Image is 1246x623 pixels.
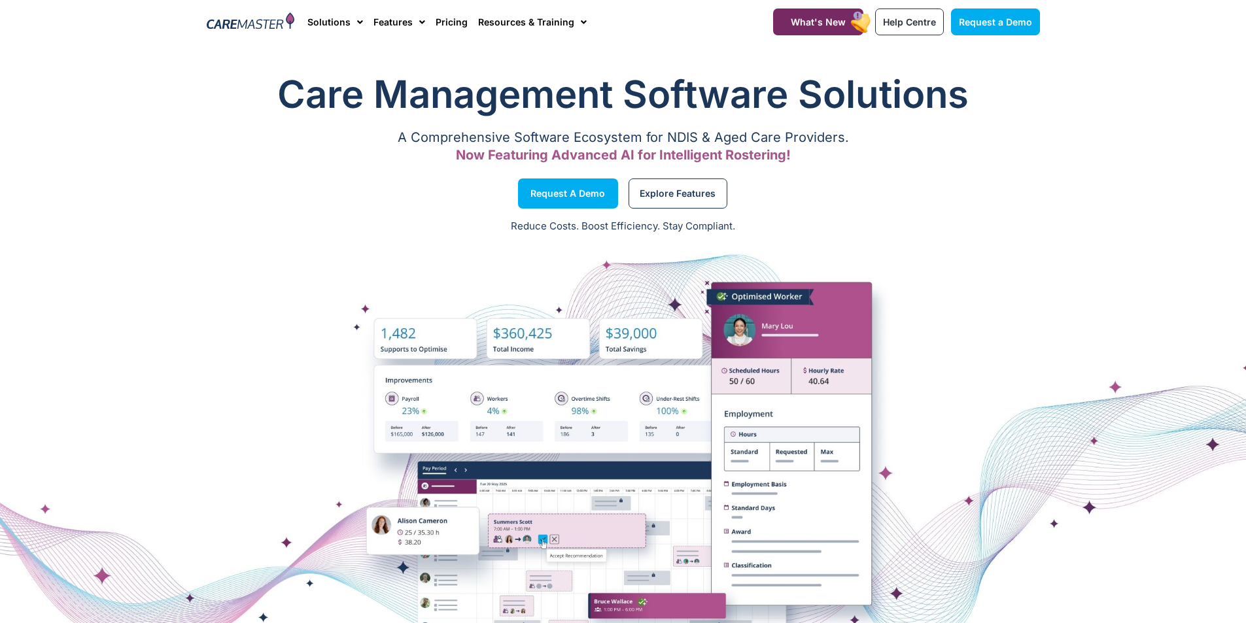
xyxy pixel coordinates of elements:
a: What's New [773,8,863,35]
h1: Care Management Software Solutions [207,68,1040,120]
span: Now Featuring Advanced AI for Intelligent Rostering! [456,147,791,163]
span: Explore Features [640,190,716,197]
p: Reduce Costs. Boost Efficiency. Stay Compliant. [8,219,1238,234]
span: Request a Demo [959,16,1032,27]
a: Request a Demo [518,178,618,209]
span: Help Centre [883,16,936,27]
img: CareMaster Logo [207,12,295,32]
span: What's New [791,16,846,27]
a: Help Centre [875,8,944,35]
span: Request a Demo [530,190,605,197]
a: Request a Demo [951,8,1040,35]
p: A Comprehensive Software Ecosystem for NDIS & Aged Care Providers. [207,133,1040,142]
a: Explore Features [629,178,727,209]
